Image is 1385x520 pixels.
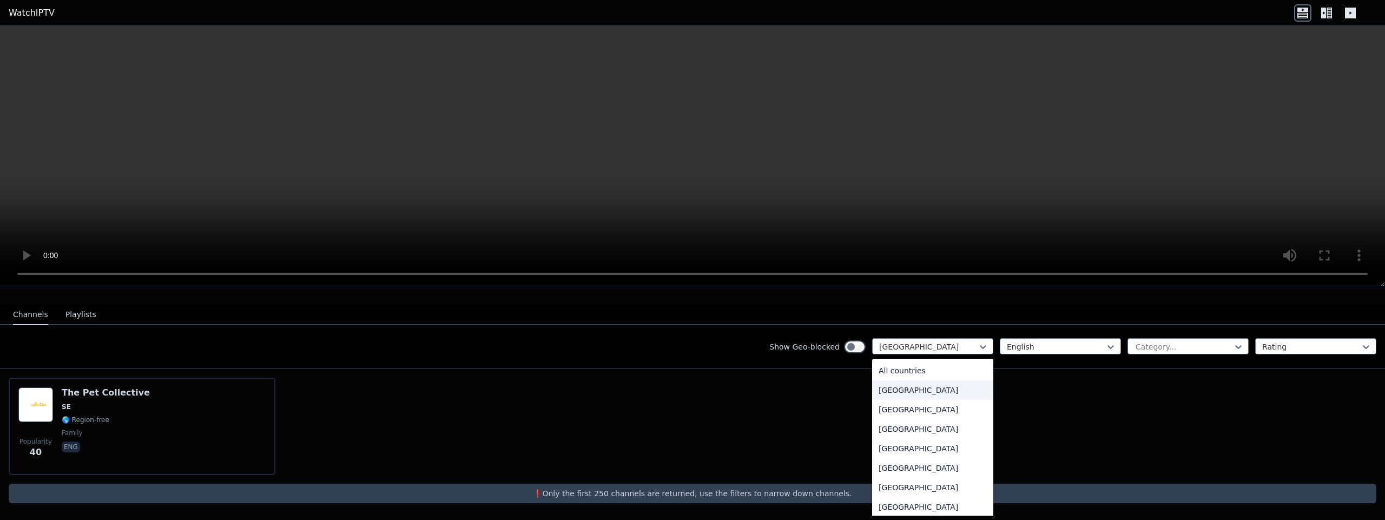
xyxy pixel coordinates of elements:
[872,439,993,458] div: [GEOGRAPHIC_DATA]
[62,416,109,424] span: 🌎 Region-free
[13,305,48,325] button: Channels
[872,380,993,400] div: [GEOGRAPHIC_DATA]
[62,429,83,437] span: family
[62,387,150,398] h6: The Pet Collective
[65,305,96,325] button: Playlists
[62,403,71,411] span: SE
[9,6,55,19] a: WatchIPTV
[872,497,993,517] div: [GEOGRAPHIC_DATA]
[19,437,52,446] span: Popularity
[62,442,80,452] p: eng
[13,488,1372,499] p: ❗️Only the first 250 channels are returned, use the filters to narrow down channels.
[18,387,53,422] img: The Pet Collective
[769,341,840,352] label: Show Geo-blocked
[872,478,993,497] div: [GEOGRAPHIC_DATA]
[872,361,993,380] div: All countries
[872,458,993,478] div: [GEOGRAPHIC_DATA]
[872,400,993,419] div: [GEOGRAPHIC_DATA]
[872,419,993,439] div: [GEOGRAPHIC_DATA]
[30,446,42,459] span: 40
